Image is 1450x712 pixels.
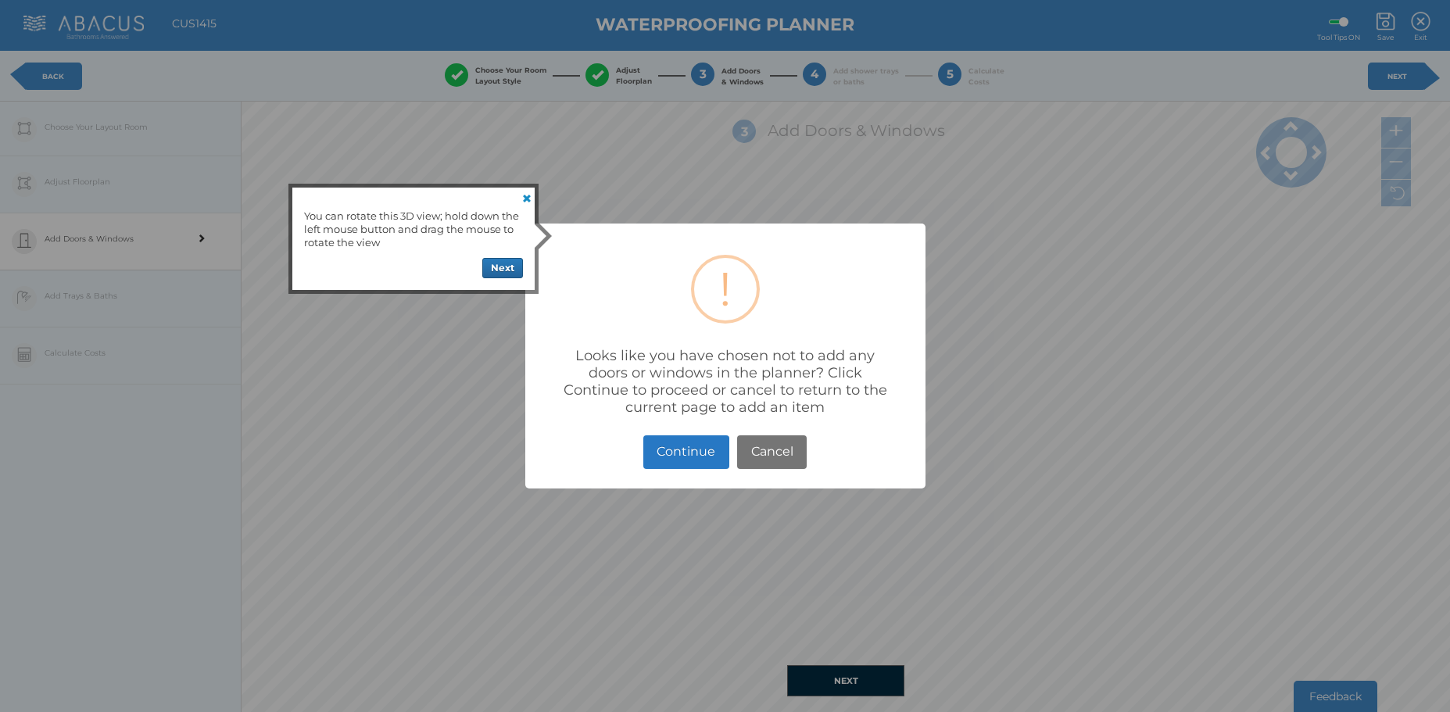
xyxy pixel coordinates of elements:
[304,203,523,249] div: You can rotate this 3D view; hold down the left mouse button and drag the mouse to rotate the view
[563,347,886,416] div: Looks like you have chosen not to add any doors or windows in the planner? Click Continue to proc...
[737,435,807,469] button: Cancel
[516,188,535,206] a: Close
[482,258,523,278] button: Next
[643,435,729,469] button: Continue
[719,258,732,320] div: !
